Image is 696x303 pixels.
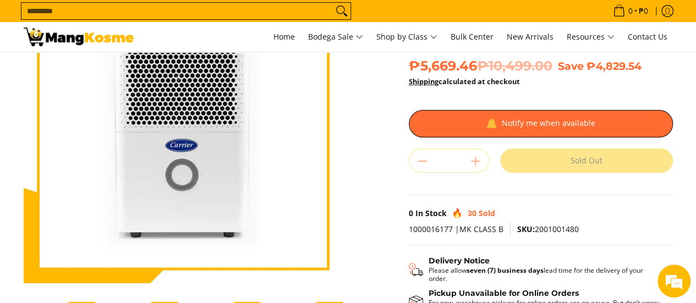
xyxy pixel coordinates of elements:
span: Sold [479,208,495,218]
span: SKU: [517,224,535,234]
span: ₱0 [637,7,650,15]
span: Shop by Class [376,30,437,44]
del: ₱10,499.00 [477,58,552,74]
a: New Arrivals [501,22,559,52]
span: Resources [567,30,615,44]
span: Bodega Sale [308,30,363,44]
span: Home [273,31,295,42]
span: • [610,5,651,17]
button: Shipping & Delivery [409,256,662,283]
span: 2001001480 [517,224,579,234]
span: 0 [409,208,413,218]
p: Please allow lead time for the delivery of your order. [429,266,662,283]
span: In Stock [415,208,447,218]
a: Home [268,22,300,52]
strong: calculated at checkout [409,76,520,86]
button: Search [333,3,350,19]
img: Carrier 12-Liter Dehumidifier -White (Class B) l Mang Kosme [24,27,134,46]
span: 30 [468,208,476,218]
span: ₱4,829.54 [587,59,642,73]
a: Shipping [409,76,439,86]
span: ₱5,669.46 [409,58,552,74]
a: Shop by Class [371,22,443,52]
span: Save [558,59,584,73]
span: New Arrivals [507,31,553,42]
a: Resources [561,22,620,52]
span: Contact Us [628,31,667,42]
a: Bodega Sale [303,22,369,52]
a: Contact Us [622,22,673,52]
nav: Main Menu [145,22,673,52]
strong: seven (7) business days [467,266,544,275]
span: 1000016177 |MK CLASS B [409,224,503,234]
strong: Delivery Notice [429,256,490,266]
span: 0 [627,7,634,15]
span: Bulk Center [451,31,494,42]
a: Bulk Center [445,22,499,52]
strong: Pickup Unavailable for Online Orders [429,288,579,298]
